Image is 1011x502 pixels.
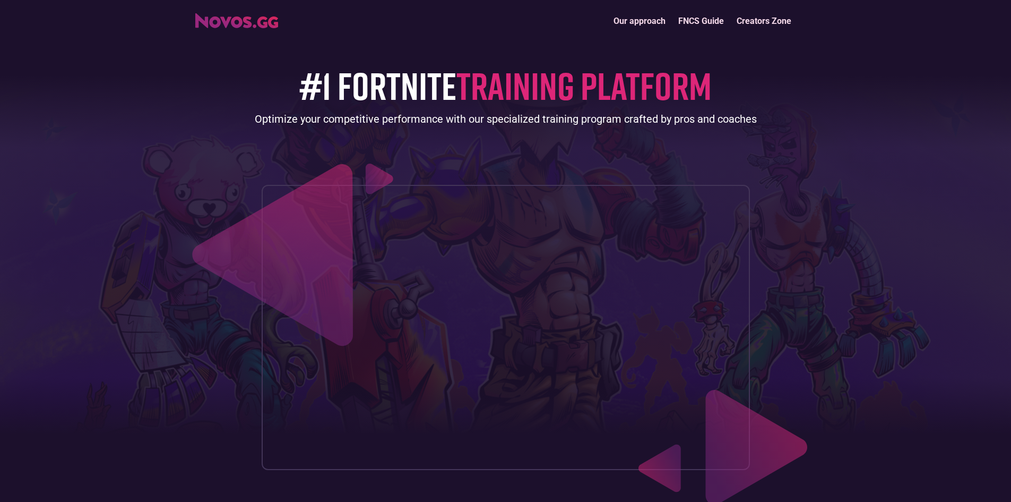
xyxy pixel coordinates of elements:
iframe: Increase your placement in 14 days (Novos.gg) [271,194,741,461]
a: Our approach [607,10,672,32]
a: home [195,10,278,28]
span: TRAINING PLATFORM [456,62,712,108]
h1: #1 FORTNITE [299,64,712,106]
div: Optimize your competitive performance with our specialized training program crafted by pros and c... [255,112,757,126]
a: FNCS Guide [672,10,730,32]
a: Creators Zone [730,10,798,32]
